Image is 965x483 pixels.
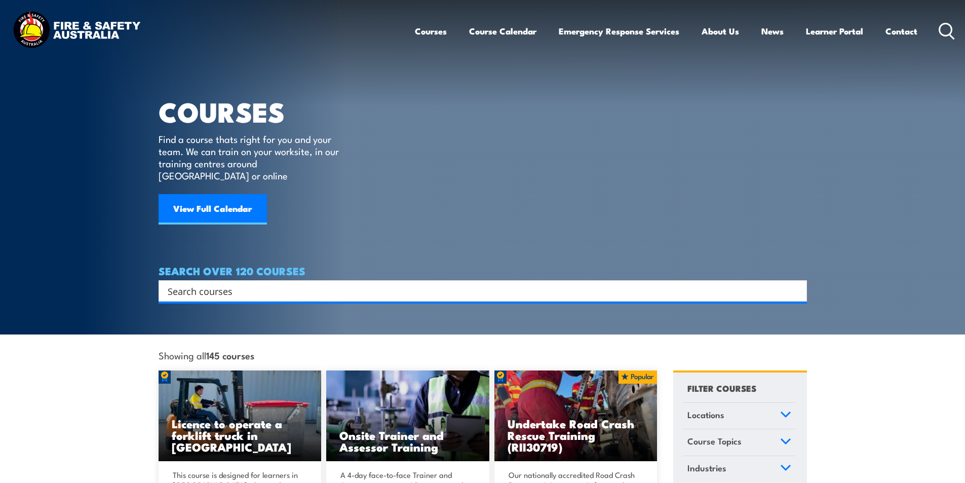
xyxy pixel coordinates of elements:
h1: COURSES [159,99,354,123]
a: Course Calendar [469,18,536,45]
form: Search form [170,284,787,298]
h4: FILTER COURSES [687,381,756,395]
a: Licence to operate a forklift truck in [GEOGRAPHIC_DATA] [159,370,322,462]
h4: SEARCH OVER 120 COURSES [159,265,807,276]
img: Safety For Leaders [326,370,489,462]
a: Locations [683,403,796,429]
a: About Us [702,18,739,45]
a: Learner Portal [806,18,863,45]
a: Onsite Trainer and Assessor Training [326,370,489,462]
a: Course Topics [683,429,796,456]
img: Licence to operate a forklift truck Training [159,370,322,462]
a: Emergency Response Services [559,18,679,45]
h3: Onsite Trainer and Assessor Training [339,429,476,453]
span: Showing all [159,350,254,360]
h3: Undertake Road Crash Rescue Training (RII30719) [508,418,644,453]
strong: 145 courses [206,348,254,362]
a: Courses [415,18,447,45]
button: Search magnifier button [789,284,803,298]
span: Industries [687,461,726,475]
a: View Full Calendar [159,194,267,225]
img: Road Crash Rescue Training [494,370,658,462]
input: Search input [168,283,785,299]
span: Locations [687,408,724,422]
p: Find a course thats right for you and your team. We can train on your worksite, in our training c... [159,133,343,181]
a: Industries [683,456,796,482]
a: Undertake Road Crash Rescue Training (RII30719) [494,370,658,462]
span: Course Topics [687,434,742,448]
a: News [761,18,784,45]
h3: Licence to operate a forklift truck in [GEOGRAPHIC_DATA] [172,418,308,453]
a: Contact [885,18,917,45]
